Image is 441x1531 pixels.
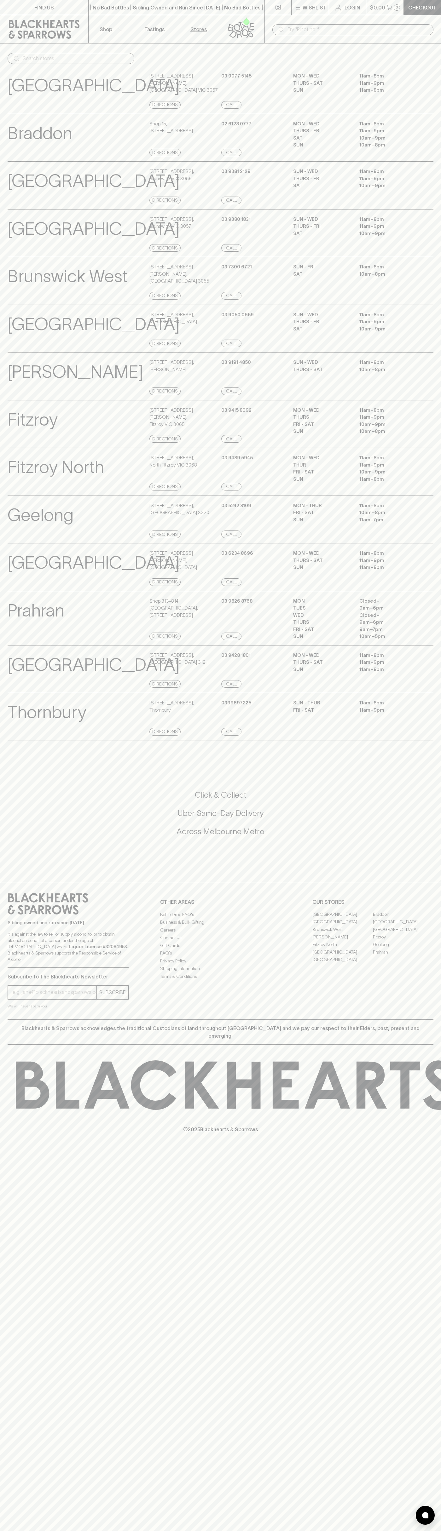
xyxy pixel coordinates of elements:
input: e.g. jane@blackheartsandsparrows.com.au [13,987,96,997]
p: Shop 813-814 [GEOGRAPHIC_DATA] , [STREET_ADDRESS] [149,598,220,619]
p: 0399697225 [221,699,251,707]
a: [PERSON_NAME] [312,933,373,941]
p: SUN [293,141,350,149]
a: Brunswick West [312,926,373,933]
p: [STREET_ADDRESS][PERSON_NAME] , [GEOGRAPHIC_DATA] VIC 3067 [149,72,220,94]
p: THURS [293,414,350,421]
p: MON - WED [293,454,350,462]
a: Call [221,387,241,395]
p: SUBSCRIBE [99,989,126,996]
p: 11am – 8pm [359,311,416,318]
a: Directions [149,578,181,586]
p: SUN [293,564,350,571]
p: 10am – 9pm [359,182,416,189]
h5: Uber Same-Day Delivery [8,808,433,818]
p: Fitzroy North [8,454,104,480]
p: MON - WED [293,72,350,80]
p: 10am – 8pm [359,366,416,373]
p: SUN - FRI [293,263,350,271]
a: Privacy Policy [160,957,281,965]
p: Sibling owned and run since [DATE] [8,920,129,926]
p: 11am – 8pm [359,72,416,80]
a: Directions [149,101,181,109]
a: Contact Us [160,934,281,942]
p: MON - WED [293,120,350,128]
p: Wishlist [303,4,327,11]
p: Thornbury [8,699,86,725]
p: MON - WED [293,407,350,414]
a: Call [221,633,241,640]
p: [GEOGRAPHIC_DATA] [8,550,180,576]
input: Search stores [23,54,129,64]
p: Checkout [408,4,437,11]
p: Sun - Thur [293,699,350,707]
p: Blackhearts & Sparrows acknowledges the traditional Custodians of land throughout [GEOGRAPHIC_DAT... [12,1024,429,1040]
a: Directions [149,633,181,640]
p: SUN [293,476,350,483]
a: [GEOGRAPHIC_DATA] [373,926,433,933]
p: SUN - WED [293,311,350,318]
p: SUN - WED [293,359,350,366]
a: Directions [149,483,181,490]
p: Braddon [8,120,72,146]
p: MON [293,598,350,605]
p: 10am – 8pm [359,509,416,516]
p: SUN - WED [293,216,350,223]
p: 10am – 9pm [359,325,416,333]
p: THURS - SAT [293,659,350,666]
a: Call [221,483,241,490]
p: 11am – 9pm [359,127,416,135]
p: THURS [293,619,350,626]
p: 11am – 8pm [359,168,416,175]
p: Fri - Sat [293,707,350,714]
p: [GEOGRAPHIC_DATA] [8,72,180,99]
p: 11am – 8pm [359,564,416,571]
p: THURS - SAT [293,366,350,373]
img: bubble-icon [422,1512,428,1518]
p: 03 9415 8092 [221,407,252,414]
a: Fitzroy North [312,941,373,949]
p: THURS - SAT [293,80,350,87]
a: Fitzroy [373,933,433,941]
p: 10am – 8pm [359,271,416,278]
p: [STREET_ADDRESS] , [GEOGRAPHIC_DATA] 3220 [149,502,209,516]
p: 03 9428 1801 [221,652,251,659]
p: 11am – 8pm [359,652,416,659]
a: Shipping Information [160,965,281,972]
p: [GEOGRAPHIC_DATA] [8,168,180,194]
p: 10am – 9pm [359,421,416,428]
a: Directions [149,680,181,688]
p: SAT [293,271,350,278]
p: [STREET_ADDRESS] , [GEOGRAPHIC_DATA] [149,311,197,325]
p: 11am – 8pm [359,699,416,707]
p: 11am – 9pm [359,462,416,469]
p: 11am – 8pm [359,476,416,483]
h5: Across Melbourne Metro [8,826,433,837]
p: 11am – 9pm [359,80,416,87]
a: Call [221,340,241,347]
p: 11am – 8pm [359,216,416,223]
p: 11am – 8pm [359,87,416,94]
a: Directions [149,340,181,347]
p: 10am – 9pm [359,468,416,476]
p: 11am – 8pm [359,359,416,366]
p: THURS - FRI [293,127,350,135]
a: Gift Cards [160,942,281,949]
a: Directions [149,530,181,538]
a: Business & Bulk Gifting [160,919,281,926]
a: Directions [149,197,181,204]
p: Login [345,4,360,11]
a: Careers [160,926,281,934]
p: Closed – [359,612,416,619]
p: 11am – 9pm [359,223,416,230]
a: Directions [149,435,181,443]
a: Call [221,292,241,300]
a: Directions [149,149,181,156]
p: THUR [293,462,350,469]
strong: Liquor License #32064953 [69,944,127,949]
p: THURS - FRI [293,175,350,182]
p: 9am – 7pm [359,626,416,633]
p: THURS - SAT [293,557,350,564]
p: We will never spam you [8,1003,129,1009]
p: 10am – 9pm [359,135,416,142]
